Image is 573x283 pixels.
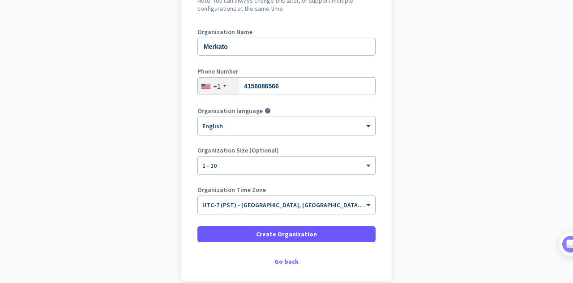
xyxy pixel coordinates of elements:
[197,77,376,95] input: 201-555-0123
[197,38,376,56] input: What is the name of your organization?
[265,108,271,114] i: help
[197,108,263,114] label: Organization language
[197,29,376,35] label: Organization Name
[197,226,376,242] button: Create Organization
[197,258,376,265] div: Go back
[197,187,376,193] label: Organization Time Zone
[197,68,376,74] label: Phone Number
[213,82,221,91] div: +1
[256,230,317,239] span: Create Organization
[197,147,376,153] label: Organization Size (Optional)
